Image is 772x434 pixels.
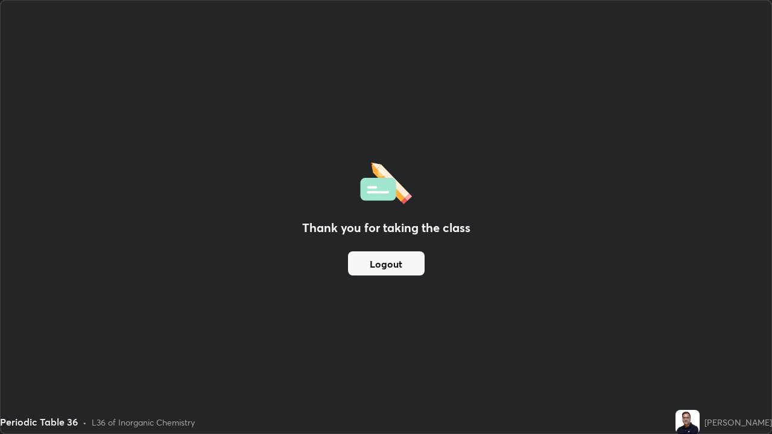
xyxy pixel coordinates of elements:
[83,416,87,429] div: •
[302,219,470,237] h2: Thank you for taking the class
[92,416,195,429] div: L36 of Inorganic Chemistry
[675,410,700,434] img: 3dc1d34bbd0749198e44da3d304f49f3.jpg
[360,159,412,204] img: offlineFeedback.1438e8b3.svg
[704,416,772,429] div: [PERSON_NAME]
[348,251,425,275] button: Logout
